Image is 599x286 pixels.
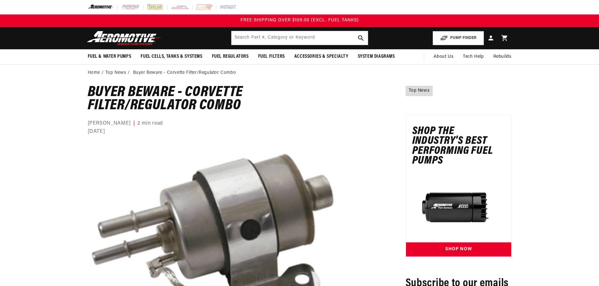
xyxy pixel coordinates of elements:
[83,49,136,64] summary: Fuel & Water Pumps
[136,49,207,64] summary: Fuel Cells, Tanks & Systems
[358,53,395,60] span: System Diagrams
[88,69,512,76] nav: breadcrumbs
[212,53,249,60] span: Fuel Regulators
[463,53,484,60] span: Tech Help
[412,127,505,166] h3: Shop the Industry's Best Performing Fuel Pumps
[105,69,126,76] a: Top News
[241,18,359,23] span: FREE SHIPPING OVER $109.00 (EXCL. FUEL TANKS)
[258,53,285,60] span: Fuel Filters
[137,120,163,128] span: 2 min read
[429,49,458,64] a: About Us
[88,86,339,112] h1: Buyer Beware - Corvette Filter/Regulator Combo
[85,31,164,46] img: Aeromotive
[207,49,253,64] summary: Fuel Regulators
[433,31,484,45] button: PUMP FINDER
[406,242,511,256] a: Shop Now
[434,54,453,59] span: About Us
[354,31,368,45] button: search button
[489,49,516,64] summary: Rebuilds
[290,49,353,64] summary: Accessories & Specialty
[88,120,131,128] span: [PERSON_NAME]
[458,49,488,64] summary: Tech Help
[133,69,236,76] li: Buyer Beware - Corvette Filter/Regulator Combo
[231,31,368,45] input: Search by Part Number, Category or Keyword
[88,128,105,136] time: [DATE]
[294,53,348,60] span: Accessories & Specialty
[88,53,131,60] span: Fuel & Water Pumps
[406,86,433,96] a: Top News
[253,49,290,64] summary: Fuel Filters
[88,69,100,76] a: Home
[493,53,512,60] span: Rebuilds
[353,49,400,64] summary: System Diagrams
[141,53,202,60] span: Fuel Cells, Tanks & Systems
